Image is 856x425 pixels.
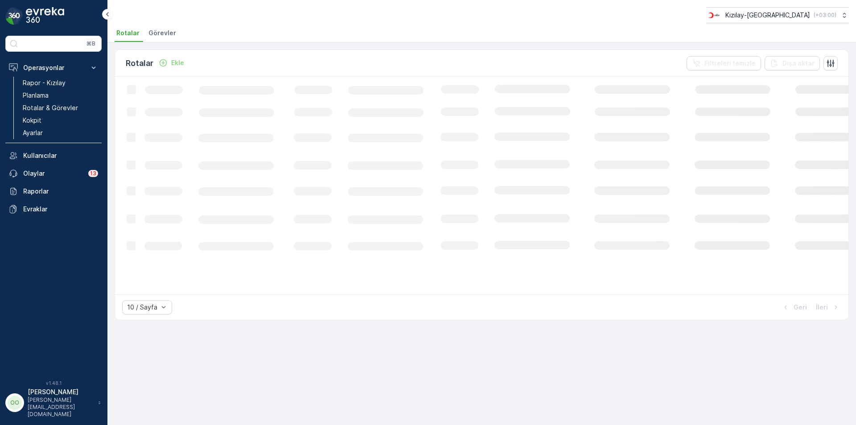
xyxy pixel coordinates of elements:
[23,91,49,100] p: Planlama
[171,58,184,67] p: Ekle
[706,7,849,23] button: Kızılay-[GEOGRAPHIC_DATA](+03:00)
[28,396,94,418] p: [PERSON_NAME][EMAIL_ADDRESS][DOMAIN_NAME]
[90,170,96,177] p: 13
[814,12,836,19] p: ( +03:00 )
[26,7,64,25] img: logo_dark-DEwI_e13.png
[5,7,23,25] img: logo
[86,40,95,47] p: ⌘B
[23,205,98,214] p: Evraklar
[116,29,140,37] span: Rotalar
[5,59,102,77] button: Operasyonlar
[704,59,756,68] p: Filtreleri temizle
[19,114,102,127] a: Kokpit
[5,147,102,165] a: Kullanıcılar
[19,77,102,89] a: Rapor - Kızılay
[19,127,102,139] a: Ayarlar
[794,303,807,312] p: Geri
[5,200,102,218] a: Evraklar
[23,63,84,72] p: Operasyonlar
[782,59,815,68] p: Dışa aktar
[23,78,66,87] p: Rapor - Kızılay
[155,58,188,68] button: Ekle
[23,128,43,137] p: Ayarlar
[780,302,808,313] button: Geri
[765,56,820,70] button: Dışa aktar
[815,302,841,313] button: İleri
[23,116,41,125] p: Kokpit
[148,29,176,37] span: Görevler
[23,103,78,112] p: Rotalar & Görevler
[687,56,761,70] button: Filtreleri temizle
[126,57,153,70] p: Rotalar
[19,102,102,114] a: Rotalar & Görevler
[23,187,98,196] p: Raporlar
[5,165,102,182] a: Olaylar13
[5,380,102,386] span: v 1.48.1
[8,396,22,410] div: OO
[28,388,94,396] p: [PERSON_NAME]
[816,303,828,312] p: İleri
[706,10,722,20] img: k%C4%B1z%C4%B1lay.png
[19,89,102,102] a: Planlama
[23,151,98,160] p: Kullanıcılar
[5,182,102,200] a: Raporlar
[23,169,83,178] p: Olaylar
[5,388,102,418] button: OO[PERSON_NAME][PERSON_NAME][EMAIL_ADDRESS][DOMAIN_NAME]
[725,11,810,20] p: Kızılay-[GEOGRAPHIC_DATA]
